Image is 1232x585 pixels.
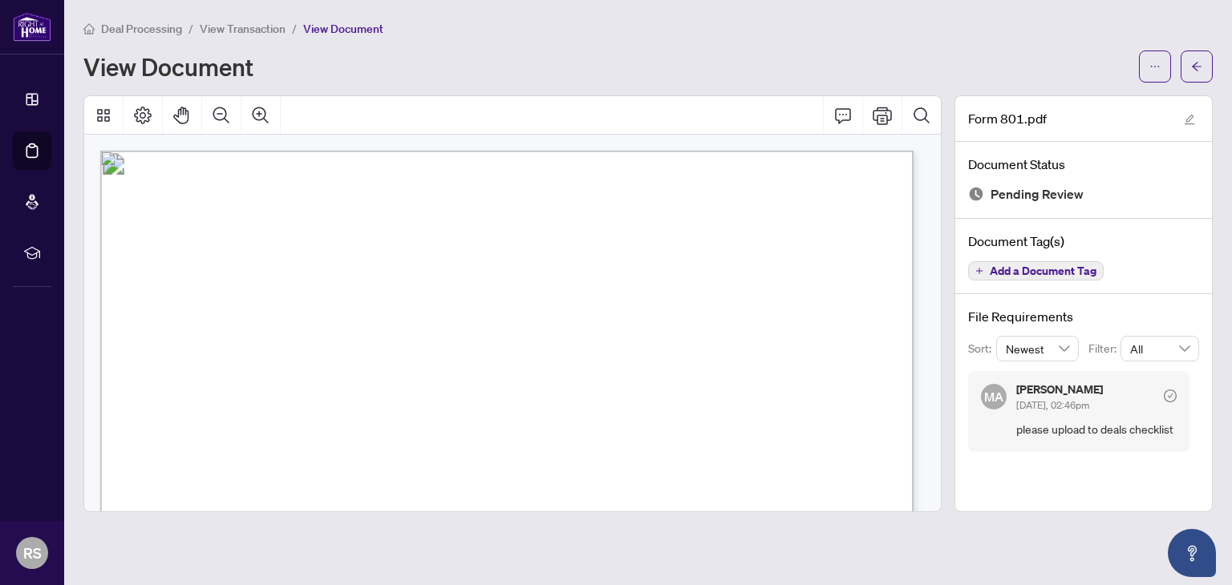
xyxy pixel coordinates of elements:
span: All [1130,337,1189,361]
p: Sort: [968,340,996,357]
span: edit [1184,114,1195,125]
button: Open asap [1168,529,1216,577]
span: please upload to deals checklist [1016,420,1177,438]
span: RS [23,542,42,564]
p: Filter: [1088,340,1121,357]
button: Add a Document Tag [968,261,1104,280]
span: MA [984,387,1003,406]
span: Newest [1006,337,1070,361]
span: plus [975,267,983,275]
img: Document Status [968,186,984,202]
span: home [83,23,95,34]
span: Form 801.pdf [968,109,1047,128]
span: check-circle [1164,389,1177,402]
span: Pending Review [991,184,1084,205]
span: View Document [303,22,383,36]
span: View Transaction [200,22,286,36]
span: [DATE], 02:46pm [1016,399,1089,411]
span: Deal Processing [101,22,182,36]
li: / [188,19,193,38]
h1: View Document [83,54,253,79]
span: Add a Document Tag [990,265,1096,276]
span: arrow-left [1191,61,1202,72]
h5: [PERSON_NAME] [1016,384,1103,395]
span: ellipsis [1149,61,1161,72]
h4: Document Status [968,155,1199,174]
li: / [292,19,297,38]
img: logo [13,12,51,42]
h4: Document Tag(s) [968,232,1199,251]
h4: File Requirements [968,307,1199,326]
